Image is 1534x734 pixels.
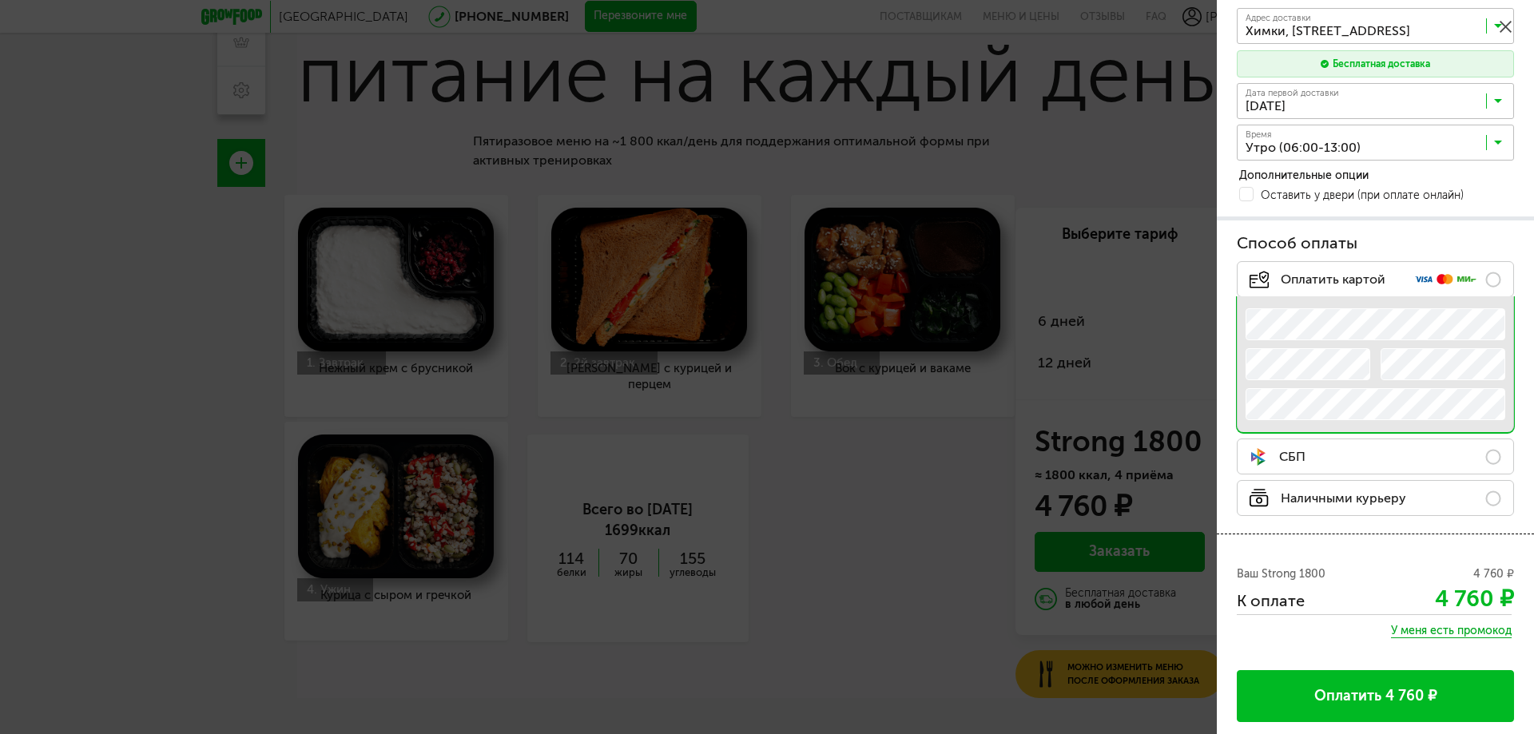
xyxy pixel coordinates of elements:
[1250,489,1406,507] span: Наличными курьеру
[1246,89,1339,97] span: Дата первой доставки
[1237,593,1305,609] h3: К оплате
[1250,448,1305,466] span: СБП
[1246,14,1311,22] span: Адрес доставки
[1250,270,1385,289] span: Оплатить картой
[1237,232,1514,255] h3: Способ оплаты
[1237,670,1514,722] button: Оплатить 4 760 ₽
[1435,589,1514,609] div: 4 760 ₽
[1246,130,1271,139] span: Время
[1261,190,1464,201] span: Оставить у двери (при оплате онлайн)
[1239,169,1514,182] div: Дополнительные опции
[1333,57,1430,71] div: Бесплатная доставка
[1391,624,1512,638] span: У меня есть промокод
[1250,448,1267,466] img: sbp-pay.a0b1cb1.svg
[1473,566,1514,582] span: 4 760 ₽
[1237,566,1325,582] span: Ваш Strong 1800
